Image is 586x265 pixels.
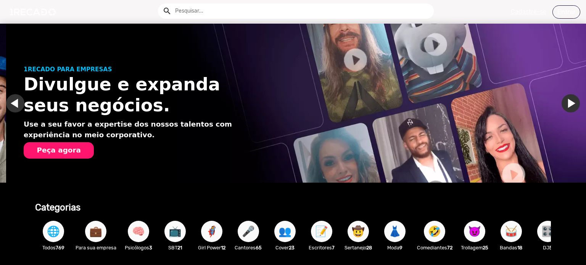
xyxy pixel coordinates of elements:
[12,94,31,112] a: Ir para o slide anterior
[132,221,145,242] span: 🧠
[169,3,434,19] input: Pesquisar...
[205,221,218,242] span: 🦸‍♀️
[149,245,152,251] b: 3
[424,221,445,242] button: 🤣
[315,221,328,242] span: 📝
[201,221,222,242] button: 🦸‍♀️
[128,221,149,242] button: 🧠
[468,221,481,242] span: 😈
[197,244,226,251] p: Girl Power
[47,221,60,242] span: 🌐
[242,221,255,242] span: 🎤
[332,245,335,251] b: 7
[256,245,262,251] b: 65
[221,245,225,251] b: 12
[43,221,64,242] button: 🌐
[501,221,522,242] button: 🥁
[238,221,259,242] button: 🎤
[384,221,406,242] button: 👗
[552,5,580,19] a: Entrar
[279,221,291,242] span: 👥
[447,245,452,251] b: 72
[460,244,489,251] p: Trollagem
[56,245,64,251] b: 769
[417,244,452,251] p: Comediantes
[428,221,441,242] span: 🤣
[76,244,116,251] p: Para sua empresa
[85,221,106,242] button: 💼
[533,244,562,251] p: DJ
[35,202,80,213] b: Categorias
[24,65,258,74] p: 1RECADO PARA EMPRESAS
[497,244,526,251] p: Bandas
[24,119,258,140] p: Use a seu favor a expertise dos nossos talentos com experiência no meio corporativo.
[39,244,68,251] p: Todos
[274,221,296,242] button: 👥
[399,245,402,251] b: 9
[160,4,173,17] button: Example home icon
[352,221,365,242] span: 🤠
[517,245,522,251] b: 18
[388,221,401,242] span: 👗
[177,245,182,251] b: 21
[270,244,299,251] p: Cover
[124,244,153,251] p: Psicólogos
[568,94,586,112] a: Ir para o próximo slide
[163,6,172,16] mat-icon: Example home icon
[289,245,295,251] b: 23
[464,221,485,242] button: 😈
[161,244,190,251] p: SBT
[505,221,518,242] span: 🥁
[164,221,186,242] button: 📺
[511,8,546,15] u: Cadastre-se
[549,245,552,251] b: 5
[537,221,559,242] button: 🎛️
[311,221,332,242] button: 📝
[344,244,373,251] p: Sertanejo
[307,244,336,251] p: Escritores
[169,221,182,242] span: 📺
[483,245,488,251] b: 25
[24,142,94,159] button: Peça agora
[541,221,554,242] span: 🎛️
[348,221,369,242] button: 🤠
[366,245,372,251] b: 28
[234,244,263,251] p: Cantores
[89,221,102,242] span: 💼
[24,74,258,116] h1: Divulgue e expanda seus negócios.
[380,244,409,251] p: Moda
